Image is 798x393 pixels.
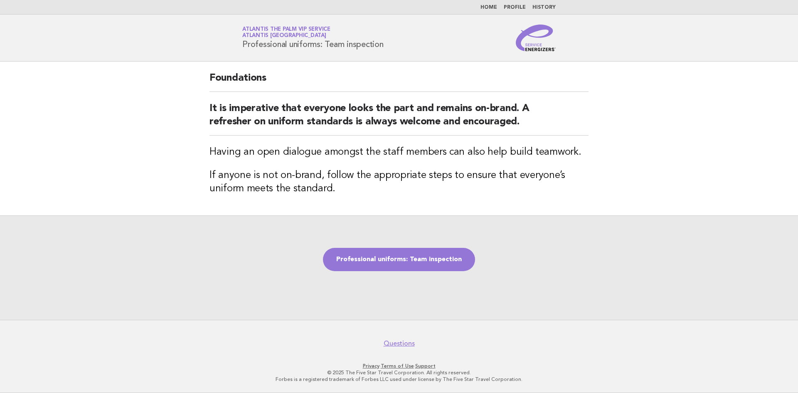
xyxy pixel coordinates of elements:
[516,25,556,51] img: Service Energizers
[209,169,589,195] h3: If anyone is not on-brand, follow the appropriate steps to ensure that everyone’s uniform meets t...
[381,363,414,369] a: Terms of Use
[480,5,497,10] a: Home
[242,27,330,38] a: Atlantis The Palm VIP ServiceAtlantis [GEOGRAPHIC_DATA]
[532,5,556,10] a: History
[145,369,653,376] p: © 2025 The Five Star Travel Corporation. All rights reserved.
[209,72,589,92] h2: Foundations
[242,27,384,49] h1: Professional uniforms: Team inspection
[209,102,589,136] h2: It is imperative that everyone looks the part and remains on-brand. A refresher on uniform standa...
[415,363,436,369] a: Support
[323,248,475,271] a: Professional uniforms: Team inspection
[145,376,653,383] p: Forbes is a registered trademark of Forbes LLC used under license by The Five Star Travel Corpora...
[145,363,653,369] p: · ·
[209,146,589,159] h3: Having an open dialogue amongst the staff members can also help build teamwork.
[242,33,326,39] span: Atlantis [GEOGRAPHIC_DATA]
[384,339,415,348] a: Questions
[504,5,526,10] a: Profile
[363,363,379,369] a: Privacy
